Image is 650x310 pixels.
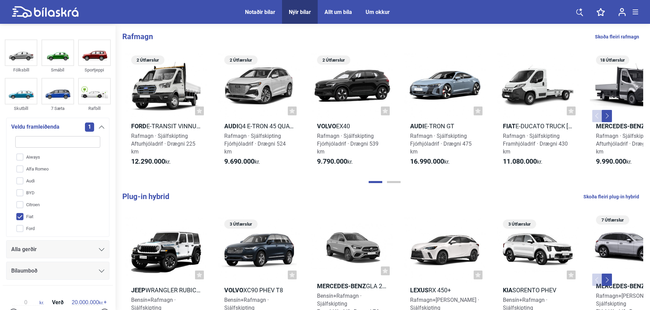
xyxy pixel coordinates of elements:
[324,9,352,15] a: Allt um bíla
[404,53,486,172] a: Audie-tron GTRafmagn · SjálfskiptingFjórhjóladrif · Drægni 475 km16.990.000kr.
[5,66,37,74] div: Fólksbíll
[317,158,353,166] span: kr.
[311,122,393,130] h2: EX40
[583,192,639,201] a: Skoða fleiri plug-in hybrid
[317,157,347,165] b: 9.790.000
[228,219,254,229] span: 3 Útfærslur
[317,133,379,155] span: Rafmagn · Sjálfskipting Fjórhjóladrif · Drægni 539 km
[410,123,424,130] b: Audi
[228,55,254,65] span: 2 Útfærslur
[218,122,300,130] h2: Q4 e-tron 45 Quattro
[311,282,393,290] h2: GLA 250e
[224,158,260,166] span: kr.
[503,158,542,166] span: kr.
[135,55,161,65] span: 2 Útfærslur
[596,282,645,290] b: Mercedes-Benz
[11,266,37,276] span: Bílaumboð
[592,110,602,122] button: Previous
[503,157,537,165] b: 11.080.000
[131,133,195,155] span: Rafmagn · Sjálfskipting Afturhjóladrif · Drægni 225 km
[410,133,472,155] span: Rafmagn · Sjálfskipting Fjórhjóladrif · Drægni 475 km
[410,157,444,165] b: 16.990.000
[503,123,515,130] b: Fiat
[41,66,74,74] div: Smábíl
[317,282,366,290] b: Mercedes-Benz
[410,287,428,294] b: Lexus
[497,122,579,130] h2: e-Ducato Truck [PERSON_NAME] hús
[11,245,37,254] span: Alla gerðir
[85,123,94,132] span: 1
[595,32,639,41] a: Skoða fleiri rafmagn
[11,122,59,132] span: Veldu framleiðenda
[224,133,286,155] span: Rafmagn · Sjálfskipting Fjórhjóladrif · Drægni 524 km
[41,104,74,112] div: 7 Sæta
[125,122,207,130] h2: E-Transit vinnuflokkabíll 425 L3H1
[497,286,579,294] h2: Sorento PHEV
[78,66,111,74] div: Sportjeppi
[602,274,612,286] button: Next
[131,123,146,130] b: Ford
[245,9,275,15] a: Notaðir bílar
[50,300,65,305] span: Verð
[366,9,390,15] a: Um okkur
[224,123,238,130] b: Audi
[218,53,300,172] a: 2 ÚtfærslurAudiQ4 e-tron 45 QuattroRafmagn · SjálfskiptingFjórhjóladrif · Drægni 524 km9.690.000kr.
[320,55,347,65] span: 2 Útfærslur
[317,123,336,130] b: Volvo
[224,157,254,165] b: 9.690.000
[618,8,626,16] img: user-login.svg
[12,299,44,306] span: kr.
[503,287,512,294] b: Kia
[404,122,486,130] h2: e-tron GT
[599,215,626,225] span: 7 Útfærslur
[404,286,486,294] h2: RX 450+
[131,287,145,294] b: Jeep
[5,104,37,112] div: Skutbíll
[497,53,579,172] a: Fiate-Ducato Truck [PERSON_NAME] húsRafmagn · SjálfskiptingFramhjóladrif · Drægni 430 km11.080.00...
[72,299,103,306] span: kr.
[311,53,393,172] a: 2 ÚtfærslurVolvoEX40Rafmagn · SjálfskiptingFjórhjóladrif · Drægni 539 km9.790.000kr.
[506,219,533,229] span: 3 Útfærslur
[218,286,300,294] h2: XC90 PHEV T8
[599,55,626,65] span: 18 Útfærslur
[125,53,207,172] a: 2 ÚtfærslurFordE-Transit vinnuflokkabíll 425 L3H1Rafmagn · SjálfskiptingAfturhjóladrif · Drægni 2...
[592,274,602,286] button: Previous
[122,32,153,41] b: Rafmagn
[602,110,612,122] button: Next
[224,287,243,294] b: Volvo
[289,9,311,15] a: Nýir bílar
[596,157,626,165] b: 9.990.000
[131,157,165,165] b: 12.290.000
[387,181,401,183] button: Page 2
[503,133,568,155] span: Rafmagn · Sjálfskipting Framhjóladrif · Drægni 430 km
[369,181,382,183] button: Page 1
[122,192,169,201] b: Plug-in hybrid
[410,158,450,166] span: kr.
[125,286,207,294] h2: Wrangler Rubicon 4xe PHEV
[131,158,171,166] span: kr.
[596,158,632,166] span: kr.
[78,104,111,112] div: Rafbíll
